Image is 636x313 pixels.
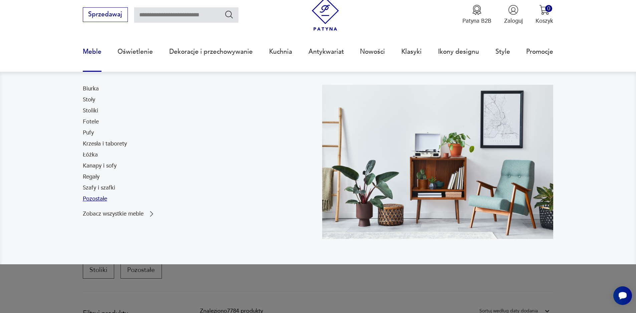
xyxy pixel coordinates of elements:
a: Fotele [83,118,99,126]
a: Pozostałe [83,195,107,203]
a: Sprzedawaj [83,12,128,18]
a: Style [495,36,510,67]
a: Krzesła i taborety [83,140,127,148]
a: Klasyki [401,36,422,67]
a: Oświetlenie [118,36,153,67]
a: Nowości [360,36,385,67]
a: Szafy i szafki [83,184,115,192]
a: Regały [83,173,99,181]
img: Ikonka użytkownika [508,5,518,15]
div: 0 [545,5,552,12]
iframe: Smartsupp widget button [613,286,632,305]
img: 969d9116629659dbb0bd4e745da535dc.jpg [322,85,554,239]
a: Ikona medaluPatyna B2B [462,5,491,25]
button: Sprzedawaj [83,7,128,22]
a: Promocje [526,36,553,67]
a: Biurka [83,85,99,93]
a: Ikony designu [438,36,479,67]
a: Zobacz wszystkie meble [83,210,156,218]
button: 0Koszyk [536,5,553,25]
p: Patyna B2B [462,17,491,25]
a: Łóżka [83,151,98,159]
a: Dekoracje i przechowywanie [169,36,253,67]
a: Pufy [83,129,94,137]
button: Szukaj [224,10,234,19]
p: Koszyk [536,17,553,25]
a: Stoły [83,96,95,104]
button: Zaloguj [504,5,523,25]
img: Ikona medalu [472,5,482,15]
button: Patyna B2B [462,5,491,25]
a: Meble [83,36,101,67]
a: Kuchnia [269,36,292,67]
a: Antykwariat [308,36,344,67]
a: Stoliki [83,107,98,115]
p: Zobacz wszystkie meble [83,211,144,217]
img: Ikona koszyka [539,5,550,15]
a: Kanapy i sofy [83,162,117,170]
p: Zaloguj [504,17,523,25]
